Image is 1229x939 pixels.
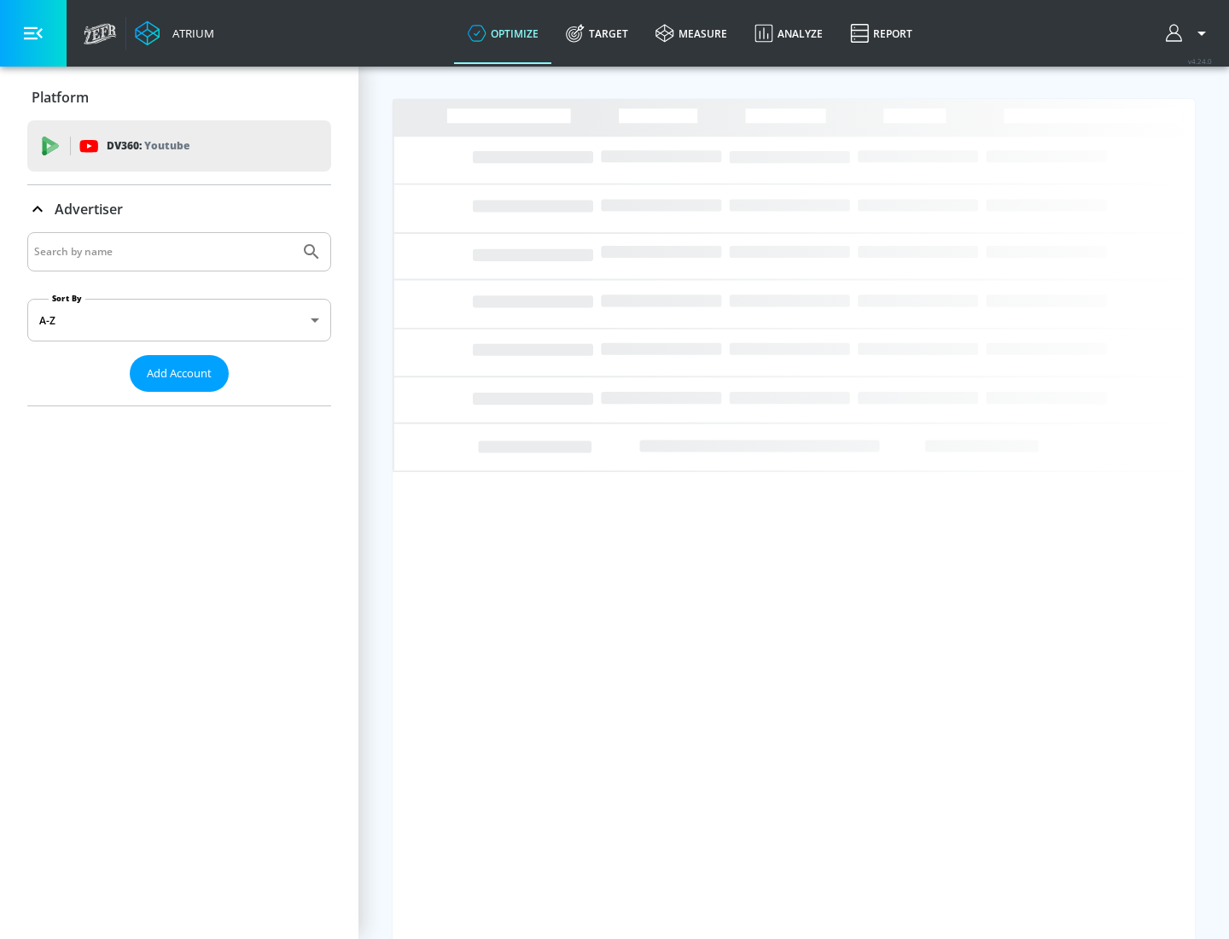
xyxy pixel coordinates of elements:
input: Search by name [34,241,293,263]
div: A-Z [27,299,331,341]
p: Advertiser [55,200,123,219]
p: Platform [32,88,89,107]
span: Add Account [147,364,212,383]
p: DV360: [107,137,189,155]
div: Advertiser [27,185,331,233]
a: Analyze [741,3,836,64]
a: Atrium [135,20,214,46]
div: Platform [27,73,331,121]
a: Target [552,3,642,64]
div: DV360: Youtube [27,120,331,172]
a: measure [642,3,741,64]
p: Youtube [144,137,189,155]
div: Advertiser [27,232,331,405]
nav: list of Advertiser [27,392,331,405]
button: Add Account [130,355,229,392]
a: optimize [454,3,552,64]
span: v 4.24.0 [1188,56,1212,66]
div: Atrium [166,26,214,41]
label: Sort By [49,293,85,304]
a: Report [836,3,926,64]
